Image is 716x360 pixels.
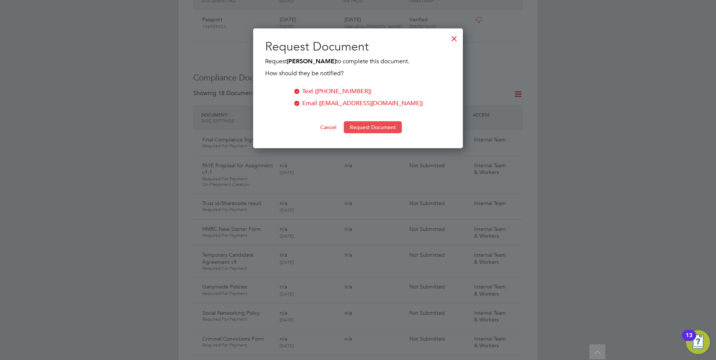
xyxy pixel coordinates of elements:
[302,99,423,108] div: Email ([EMAIL_ADDRESS][DOMAIN_NAME])
[265,57,451,78] div: Request to complete this document.
[265,39,451,55] h2: Request Document
[344,121,402,133] button: Request Document
[686,335,692,345] div: 13
[302,87,371,96] div: Text ([PHONE_NUMBER])
[314,121,342,133] button: Cancel
[686,330,710,354] button: Open Resource Center, 13 new notifications
[287,58,336,65] b: [PERSON_NAME]
[265,66,451,78] div: How should they be notified?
